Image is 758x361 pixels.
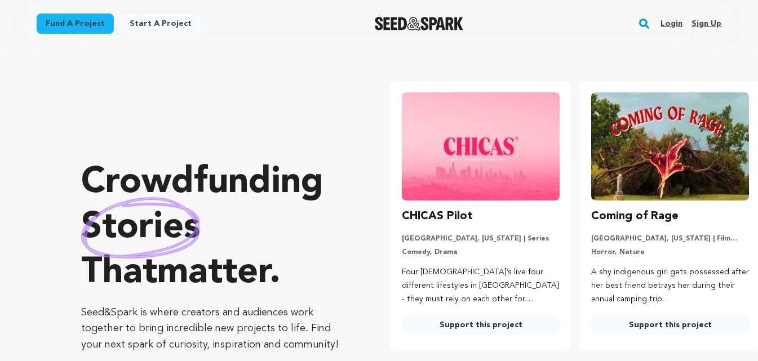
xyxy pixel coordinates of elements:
p: Crowdfunding that . [81,161,345,296]
a: Login [661,15,682,33]
a: Support this project [591,315,749,335]
p: Seed&Spark is where creators and audiences work together to bring incredible new projects to life... [81,305,345,353]
a: Fund a project [37,14,114,34]
span: matter [157,255,269,291]
p: [GEOGRAPHIC_DATA], [US_STATE] | Film Short [591,234,749,243]
p: Horror, Nature [591,248,749,257]
img: Coming of Rage image [591,92,749,200]
img: Seed&Spark Logo Dark Mode [375,17,463,30]
p: A shy indigenous girl gets possessed after her best friend betrays her during their annual campin... [591,266,749,306]
img: CHICAS Pilot image [402,92,560,200]
a: Seed&Spark Homepage [375,17,463,30]
p: Four [DEMOGRAPHIC_DATA]’s live four different lifestyles in [GEOGRAPHIC_DATA] - they must rely on... [402,266,560,306]
h3: Coming of Rage [591,207,679,225]
p: Comedy, Drama [402,248,560,257]
a: Start a project [121,14,201,34]
a: Support this project [402,315,560,335]
img: hand sketched image [81,197,200,259]
h3: CHICAS Pilot [402,207,473,225]
p: [GEOGRAPHIC_DATA], [US_STATE] | Series [402,234,560,243]
a: Sign up [691,15,721,33]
